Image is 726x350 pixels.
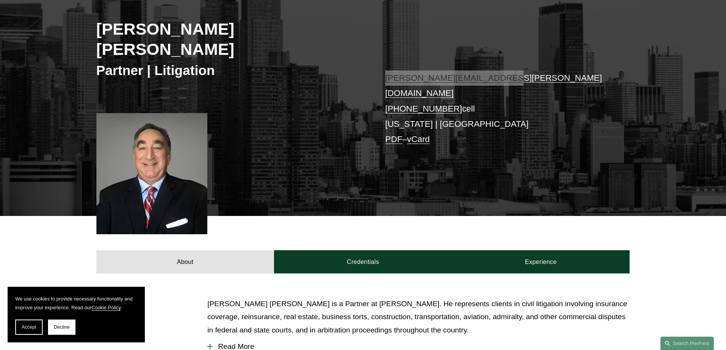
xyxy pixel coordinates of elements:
p: cell [US_STATE] | [GEOGRAPHIC_DATA] – [385,70,607,147]
a: vCard [407,134,430,144]
span: Decline [54,324,70,330]
section: Cookie banner [8,287,145,342]
p: We use cookies to provide necessary functionality and improve your experience. Read our . [15,294,137,312]
a: Credentials [274,250,452,273]
button: Accept [15,320,43,335]
h2: [PERSON_NAME] [PERSON_NAME] [96,19,363,59]
p: [PERSON_NAME] [PERSON_NAME] is a Partner at [PERSON_NAME]. He represents clients in civil litigat... [207,297,630,337]
span: Accept [22,324,36,330]
a: About [96,250,274,273]
button: Decline [48,320,75,335]
h3: Partner | Litigation [96,62,363,79]
a: [PERSON_NAME][EMAIL_ADDRESS][PERSON_NAME][DOMAIN_NAME] [385,73,602,98]
a: Search this site [660,337,714,350]
a: PDF [385,134,402,144]
a: [PHONE_NUMBER] [385,104,462,113]
a: Cookie Policy [91,305,121,310]
a: Experience [452,250,630,273]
